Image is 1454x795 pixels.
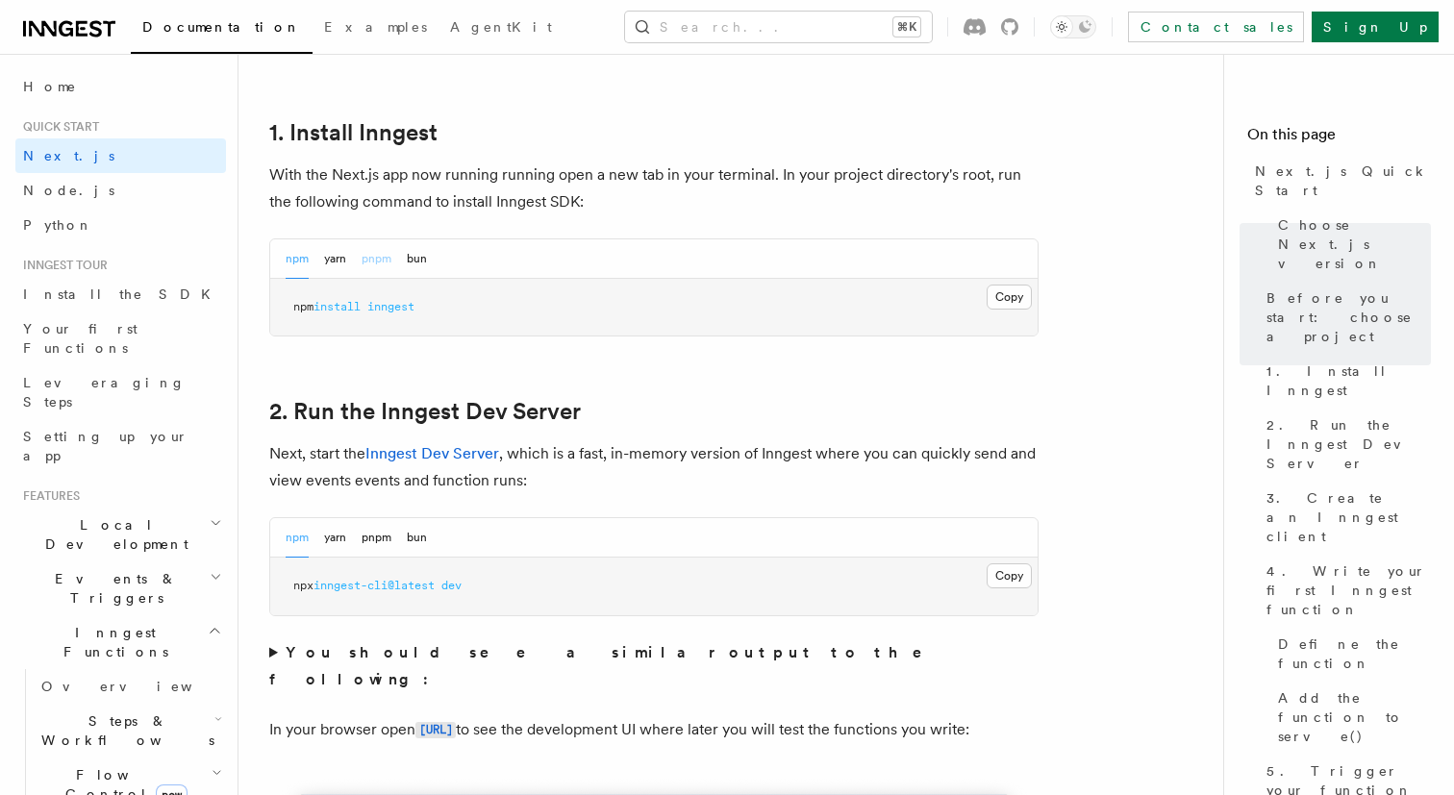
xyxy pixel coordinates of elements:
a: Documentation [131,6,313,54]
span: install [313,300,361,313]
span: npx [293,579,313,592]
span: Local Development [15,515,210,554]
span: Before you start: choose a project [1266,288,1431,346]
p: Next, start the , which is a fast, in-memory version of Inngest where you can quickly send and vi... [269,440,1039,494]
a: [URL] [415,720,456,738]
span: Events & Triggers [15,569,210,608]
a: Sign Up [1312,12,1439,42]
code: [URL] [415,722,456,738]
a: AgentKit [439,6,564,52]
button: Copy [987,563,1032,588]
a: Add the function to serve() [1270,681,1431,754]
span: Examples [324,19,427,35]
button: npm [286,518,309,558]
span: Leveraging Steps [23,375,186,410]
a: 2. Run the Inngest Dev Server [269,398,581,425]
span: 3. Create an Inngest client [1266,488,1431,546]
span: Inngest tour [15,258,108,273]
span: 4. Write your first Inngest function [1266,561,1431,619]
a: Setting up your app [15,419,226,473]
a: Next.js [15,138,226,173]
span: npm [293,300,313,313]
span: Define the function [1278,634,1431,673]
span: Next.js Quick Start [1255,161,1431,200]
span: Choose Next.js version [1278,215,1431,273]
a: 2. Run the Inngest Dev Server [1259,408,1431,481]
span: Overview [41,679,239,694]
button: yarn [324,518,346,558]
button: Events & Triggers [15,561,226,615]
a: Leveraging Steps [15,365,226,419]
a: Next.js Quick Start [1247,154,1431,208]
span: Install the SDK [23,286,222,302]
span: Quick start [15,119,99,135]
kbd: ⌘K [893,17,920,37]
span: inngest [367,300,414,313]
span: 2. Run the Inngest Dev Server [1266,415,1431,473]
summary: You should see a similar output to the following: [269,639,1039,693]
button: npm [286,239,309,279]
button: bun [407,518,427,558]
button: pnpm [362,239,391,279]
button: Copy [987,285,1032,310]
a: Home [15,69,226,104]
button: Toggle dark mode [1050,15,1096,38]
span: Your first Functions [23,321,138,356]
strong: You should see a similar output to the following: [269,643,949,688]
span: 1. Install Inngest [1266,361,1431,400]
a: Choose Next.js version [1270,208,1431,281]
h4: On this page [1247,123,1431,154]
span: Home [23,77,77,96]
a: Python [15,208,226,242]
a: Your first Functions [15,311,226,365]
a: Inngest Dev Server [365,444,499,462]
a: Contact sales [1128,12,1304,42]
a: Install the SDK [15,277,226,311]
span: dev [441,579,462,592]
a: Define the function [1270,627,1431,681]
button: bun [407,239,427,279]
span: Node.js [23,183,114,198]
button: yarn [324,239,346,279]
span: AgentKit [450,19,552,35]
a: Node.js [15,173,226,208]
span: Python [23,217,93,233]
button: Inngest Functions [15,615,226,669]
a: 1. Install Inngest [269,119,438,146]
span: Documentation [142,19,301,35]
span: Inngest Functions [15,623,208,661]
a: Before you start: choose a project [1259,281,1431,354]
a: Overview [34,669,226,704]
span: Next.js [23,148,114,163]
a: 3. Create an Inngest client [1259,481,1431,554]
a: 1. Install Inngest [1259,354,1431,408]
a: 4. Write your first Inngest function [1259,554,1431,627]
span: Features [15,488,80,504]
p: In your browser open to see the development UI where later you will test the functions you write: [269,716,1039,744]
span: Add the function to serve() [1278,688,1431,746]
span: Setting up your app [23,429,188,463]
p: With the Next.js app now running running open a new tab in your terminal. In your project directo... [269,161,1039,215]
button: Local Development [15,508,226,561]
span: Steps & Workflows [34,711,214,750]
button: pnpm [362,518,391,558]
button: Search...⌘K [625,12,932,42]
span: inngest-cli@latest [313,579,435,592]
button: Steps & Workflows [34,704,226,758]
a: Examples [313,6,439,52]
